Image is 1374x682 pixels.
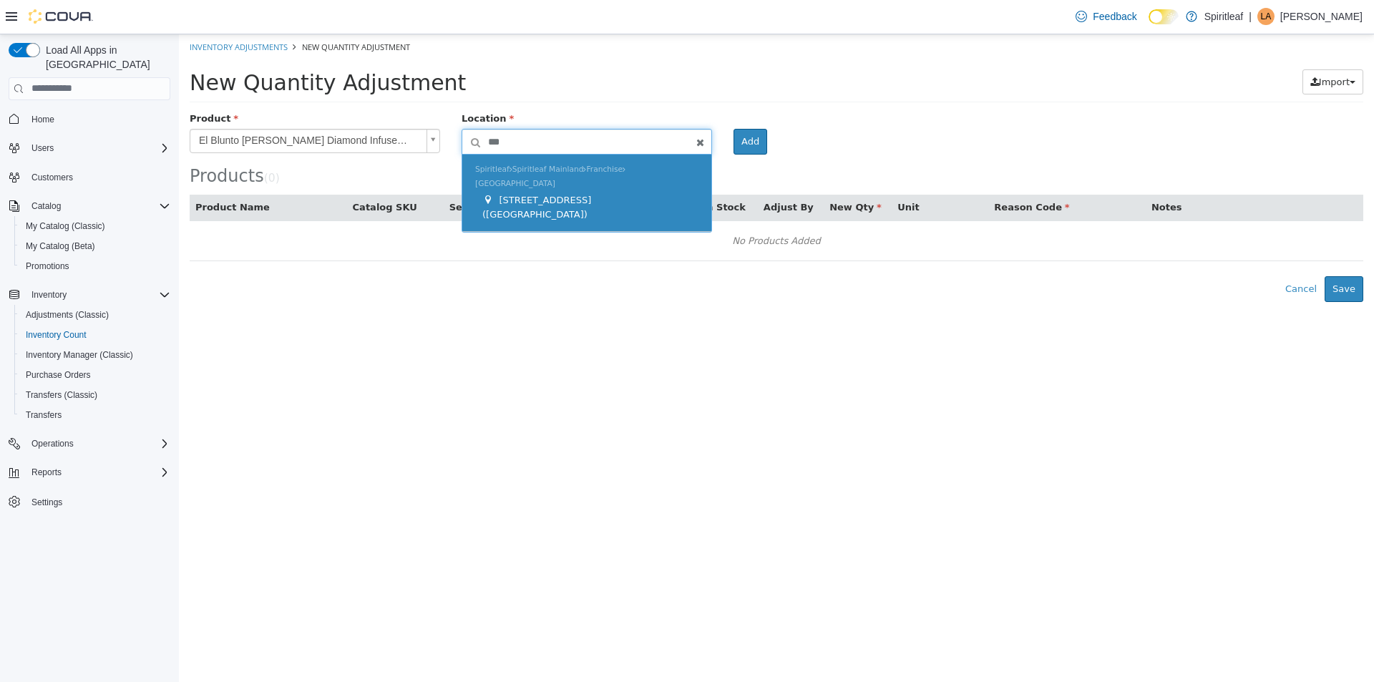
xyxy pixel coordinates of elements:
[14,345,176,365] button: Inventory Manager (Classic)
[973,166,1005,180] button: Notes
[20,218,111,235] a: My Catalog (Classic)
[20,326,170,344] span: Inventory Count
[3,196,176,216] button: Catalog
[20,406,170,424] span: Transfers
[20,306,114,323] a: Adjustments (Classic)
[1261,8,1272,25] span: LA
[14,256,176,276] button: Promotions
[20,238,101,255] a: My Catalog (Beta)
[20,238,170,255] span: My Catalog (Beta)
[303,160,412,185] span: [STREET_ADDRESS] ([GEOGRAPHIC_DATA])
[26,369,91,381] span: Purchase Orders
[1204,8,1243,25] p: Spiritleaf
[26,286,170,303] span: Inventory
[585,166,638,180] button: Adjust By
[815,167,890,178] span: Reason Code
[174,166,241,180] button: Catalog SKU
[123,7,231,18] span: New Quantity Adjustment
[1149,9,1179,24] input: Dark Mode
[1124,35,1184,61] button: Import
[26,494,68,511] a: Settings
[26,220,105,232] span: My Catalog (Classic)
[3,462,176,482] button: Reports
[31,467,62,478] span: Reports
[20,258,170,275] span: Promotions
[651,167,703,178] span: New Qty
[26,169,79,186] a: Customers
[3,434,176,454] button: Operations
[26,140,170,157] span: Users
[26,110,170,128] span: Home
[31,497,62,508] span: Settings
[20,386,103,404] a: Transfers (Classic)
[20,346,139,364] a: Inventory Manager (Classic)
[20,326,92,344] a: Inventory Count
[14,236,176,256] button: My Catalog (Beta)
[14,385,176,405] button: Transfers (Classic)
[20,258,75,275] a: Promotions
[26,198,170,215] span: Catalog
[14,405,176,425] button: Transfers
[1280,8,1363,25] p: [PERSON_NAME]
[40,43,170,72] span: Load All Apps in [GEOGRAPHIC_DATA]
[1249,8,1252,25] p: |
[26,260,69,272] span: Promotions
[20,346,170,364] span: Inventory Manager (Classic)
[26,286,72,303] button: Inventory
[26,409,62,421] span: Transfers
[555,94,588,120] button: Add
[26,198,67,215] button: Catalog
[31,289,67,301] span: Inventory
[31,114,54,125] span: Home
[26,435,170,452] span: Operations
[26,168,170,186] span: Customers
[3,109,176,130] button: Home
[31,200,61,212] span: Catalog
[1146,242,1184,268] button: Save
[20,366,170,384] span: Purchase Orders
[3,491,176,512] button: Settings
[11,79,59,89] span: Product
[26,111,60,128] a: Home
[11,132,85,152] span: Products
[31,438,74,449] span: Operations
[271,166,402,180] button: Serial / Package Number
[26,329,87,341] span: Inventory Count
[296,130,447,154] span: Spiritleaf Spiritleaf Mainland Franchise [GEOGRAPHIC_DATA]
[26,492,170,510] span: Settings
[11,94,261,119] a: El Blunto [PERSON_NAME] Diamond Infused Pre-Roll - 1 x 2g
[11,95,242,118] span: El Blunto [PERSON_NAME] Diamond Infused Pre-Roll - 1 x 2g
[20,306,170,323] span: Adjustments (Classic)
[20,406,67,424] a: Transfers
[1093,9,1136,24] span: Feedback
[718,166,743,180] button: Unit
[26,240,95,252] span: My Catalog (Beta)
[3,167,176,187] button: Customers
[26,464,170,481] span: Reports
[14,325,176,345] button: Inventory Count
[14,216,176,236] button: My Catalog (Classic)
[31,172,73,183] span: Customers
[1140,42,1171,53] span: Import
[26,435,79,452] button: Operations
[11,7,109,18] a: Inventory Adjustments
[3,138,176,158] button: Users
[16,166,94,180] button: Product Name
[29,9,93,24] img: Cova
[14,305,176,325] button: Adjustments (Classic)
[26,140,59,157] button: Users
[11,36,287,61] span: New Quantity Adjustment
[1257,8,1275,25] div: Lucas A
[20,366,97,384] a: Purchase Orders
[3,285,176,305] button: Inventory
[9,103,170,550] nav: Complex example
[20,386,170,404] span: Transfers (Classic)
[26,389,97,401] span: Transfers (Classic)
[26,464,67,481] button: Reports
[26,309,109,321] span: Adjustments (Classic)
[89,137,97,150] span: 0
[1098,242,1146,268] button: Cancel
[1070,2,1142,31] a: Feedback
[85,137,101,150] small: ( )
